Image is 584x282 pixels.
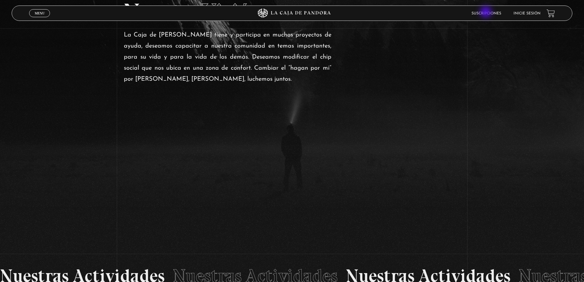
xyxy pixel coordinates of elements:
a: Inicie sesión [513,12,540,15]
span: Cerrar [32,17,47,21]
h3: Nuestra [124,0,331,23]
a: View your shopping cart [547,9,555,17]
span: Menu [35,11,45,15]
a: Suscripciones [471,12,501,15]
p: La Caja de [PERSON_NAME] tiene y participa en muchos proyectos de ayuda, deseamos capacitar a nue... [124,29,331,85]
